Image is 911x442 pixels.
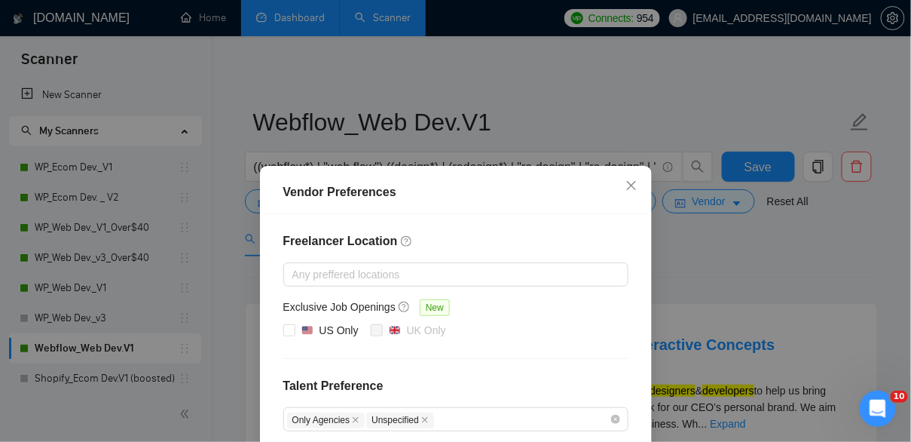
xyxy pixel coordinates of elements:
[421,416,429,424] span: close
[283,232,628,250] h4: Freelancer Location
[287,413,365,428] span: Only Agencies
[319,322,359,339] div: US Only
[891,391,908,403] span: 10
[283,377,628,395] h4: Talent Preference
[625,180,637,192] span: close
[283,183,628,201] div: Vendor Preferences
[611,166,652,207] button: Close
[407,322,446,339] div: UK Only
[302,325,313,336] img: 🇺🇸
[366,413,434,428] span: Unspecified
[401,235,413,247] span: question-circle
[860,391,896,427] iframe: Intercom live chat
[352,416,359,424] span: close
[420,299,450,316] span: New
[283,299,396,315] h5: Exclusive Job Openings
[390,325,400,336] img: 🇬🇧
[399,301,411,313] span: question-circle
[611,415,620,424] span: close-circle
